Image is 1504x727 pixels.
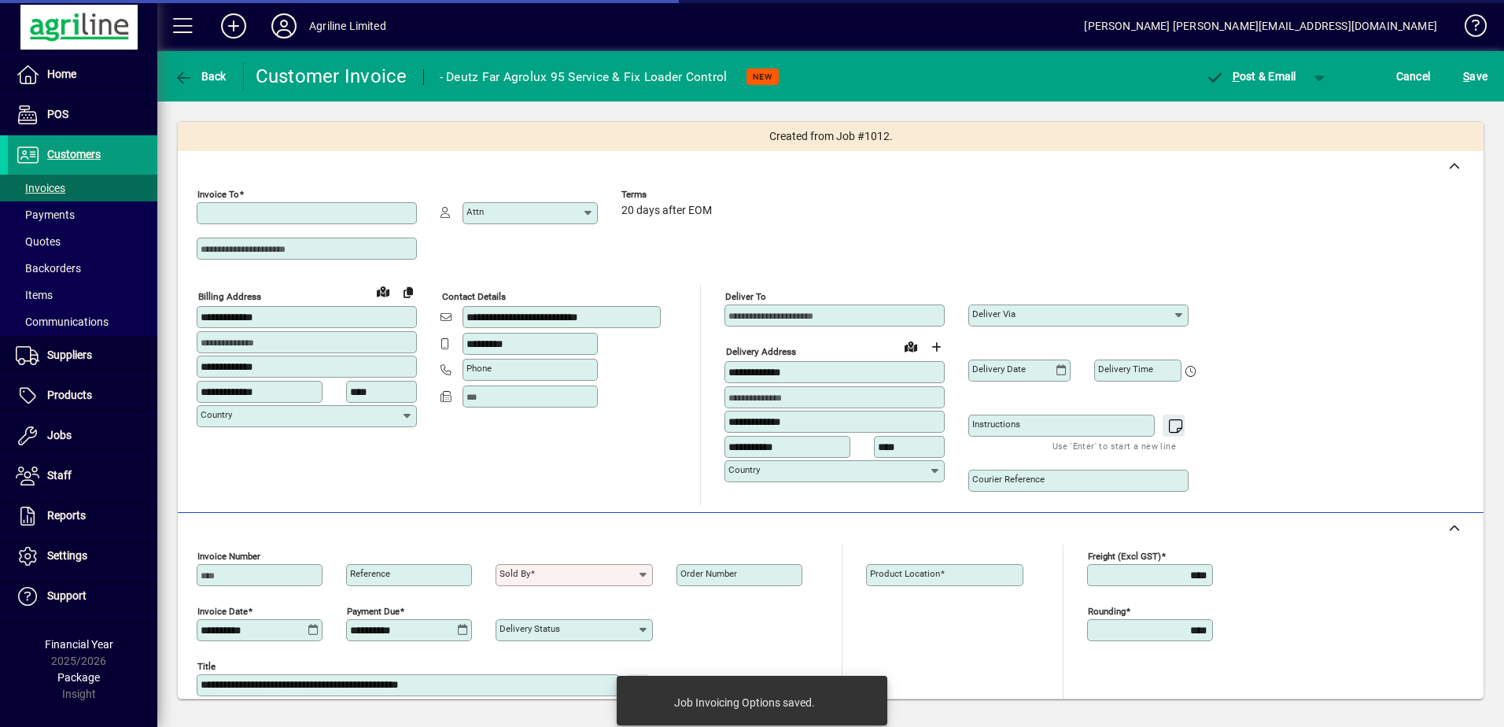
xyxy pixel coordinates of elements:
button: Post & Email [1197,62,1304,90]
span: P [1233,70,1240,83]
div: Agriline Limited [309,13,386,39]
mat-label: Payment due [347,606,400,617]
mat-label: Deliver To [725,291,766,302]
a: Payments [8,201,157,228]
a: Settings [8,537,157,576]
span: POS [47,108,68,120]
mat-label: Phone [466,363,492,374]
mat-label: Sold by [499,568,530,579]
a: Jobs [8,416,157,456]
mat-label: Rounding [1088,606,1126,617]
mat-label: Title [197,661,216,672]
mat-label: Delivery time [1098,363,1153,375]
span: 20 days after EOM [621,205,712,217]
div: Job Invoicing Options saved. [674,695,815,710]
span: Cancel [1396,64,1431,89]
mat-label: Reference [350,568,390,579]
a: Backorders [8,255,157,282]
span: Items [16,289,53,301]
span: Back [174,70,227,83]
mat-label: Delivery date [972,363,1026,375]
span: Created from Job #1012. [769,128,893,145]
span: ost & Email [1205,70,1296,83]
a: Quotes [8,228,157,255]
a: Staff [8,456,157,496]
button: Back [170,62,230,90]
mat-hint: Use 'Enter' to start a new line [517,696,640,714]
button: Copy to Delivery address [396,279,421,304]
span: Settings [47,549,87,562]
a: Invoices [8,175,157,201]
mat-label: Product location [870,568,940,579]
mat-label: Courier Reference [972,474,1045,485]
span: Suppliers [47,349,92,361]
mat-label: Freight (excl GST) [1088,551,1161,562]
a: Items [8,282,157,308]
mat-label: Invoice number [197,551,260,562]
span: ave [1463,64,1487,89]
mat-label: Instructions [972,419,1020,430]
mat-label: Invoice To [197,189,239,200]
span: Payments [16,209,75,221]
a: View on map [370,279,396,304]
span: Communications [16,316,109,328]
a: Support [8,577,157,616]
span: Invoices [16,182,65,194]
div: Customer Invoice [256,64,407,89]
app-page-header-button: Back [157,62,244,90]
a: Knowledge Base [1453,3,1484,54]
mat-label: Invoice date [197,606,248,617]
mat-label: Country [728,464,760,475]
span: NEW [753,72,772,82]
span: Reports [47,509,86,522]
span: Terms [621,190,716,200]
mat-hint: Use 'Enter' to start a new line [1052,437,1176,455]
span: Support [47,589,87,602]
mat-label: Attn [466,206,484,217]
span: Products [47,389,92,401]
a: Suppliers [8,336,157,375]
button: Choose address [923,334,949,360]
mat-label: Country [201,409,232,420]
button: Save [1459,62,1491,90]
a: View on map [898,334,923,359]
span: Customers [47,148,101,161]
span: Financial Year [45,638,113,651]
button: Profile [259,12,309,40]
span: Jobs [47,429,72,441]
span: S [1463,70,1469,83]
div: - Deutz Far Agrolux 95 Service & Fix Loader Control [440,65,728,90]
mat-label: Delivery status [499,623,560,634]
span: Package [57,671,100,684]
span: Quotes [16,235,61,248]
a: Home [8,55,157,94]
span: Backorders [16,262,81,275]
span: Home [47,68,76,80]
a: Products [8,376,157,415]
a: Communications [8,308,157,335]
mat-label: Order number [680,568,737,579]
button: Cancel [1392,62,1435,90]
mat-label: Deliver via [972,308,1016,319]
span: Staff [47,469,72,482]
a: POS [8,95,157,135]
div: [PERSON_NAME] [PERSON_NAME][EMAIL_ADDRESS][DOMAIN_NAME] [1084,13,1437,39]
button: Add [208,12,259,40]
a: Reports [8,496,157,536]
